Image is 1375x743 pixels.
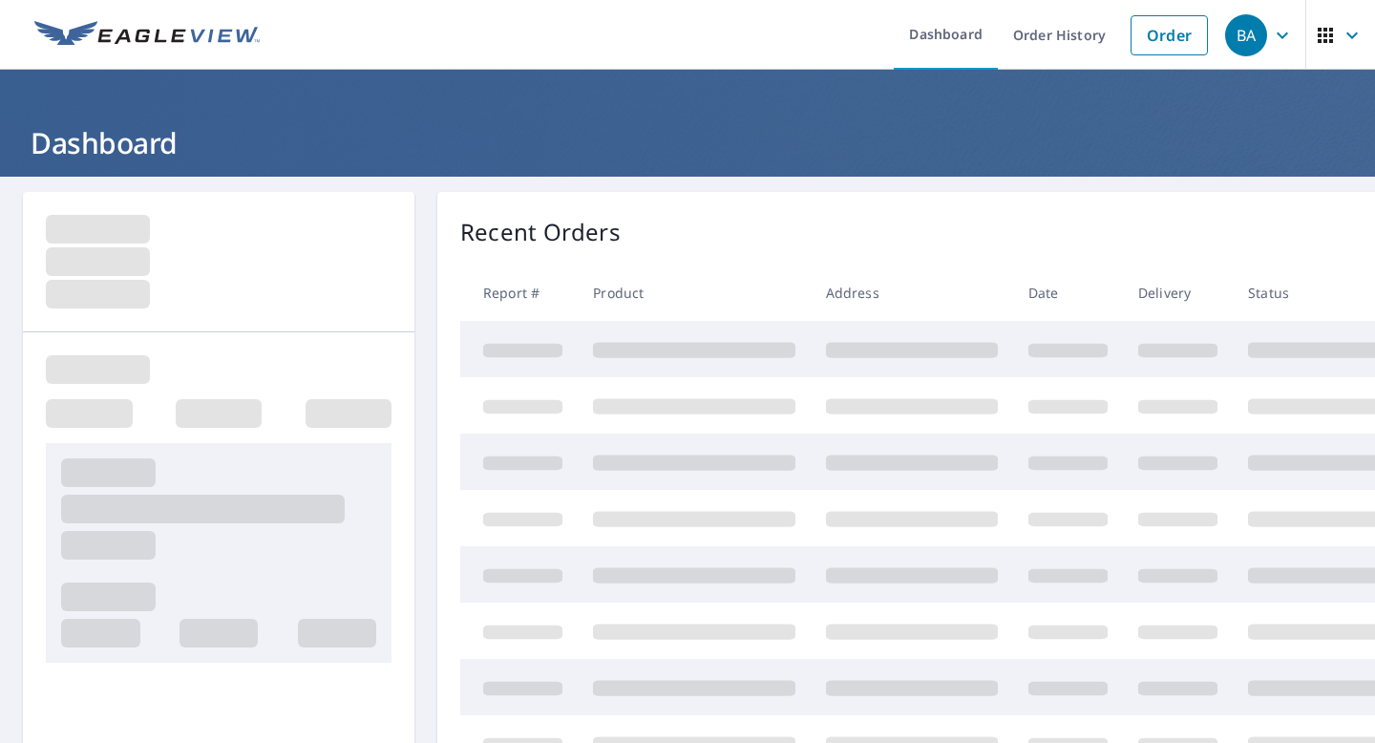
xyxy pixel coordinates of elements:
[23,123,1352,162] h1: Dashboard
[1013,265,1123,321] th: Date
[460,265,578,321] th: Report #
[811,265,1013,321] th: Address
[1123,265,1233,321] th: Delivery
[460,215,621,249] p: Recent Orders
[34,21,260,50] img: EV Logo
[1225,14,1267,56] div: BA
[1131,15,1208,55] a: Order
[578,265,811,321] th: Product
